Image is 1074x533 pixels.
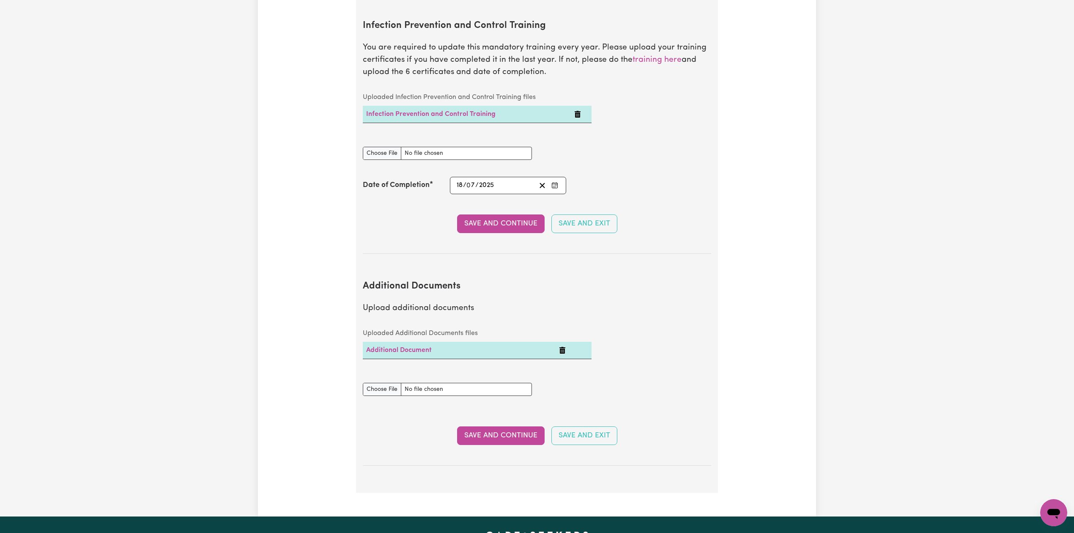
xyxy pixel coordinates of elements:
[1040,499,1067,526] iframe: Button to launch messaging window
[551,214,617,233] button: Save and Exit
[463,181,466,189] span: /
[479,180,494,191] input: ----
[366,347,432,354] a: Additional Document
[551,426,617,445] button: Save and Exit
[456,180,463,191] input: --
[559,345,566,355] button: Delete Additional Document
[633,56,682,64] a: training here
[457,426,545,445] button: Save and Continue
[466,182,471,189] span: 0
[363,180,430,191] label: Date of Completion
[536,180,549,191] button: Clear date
[363,42,711,78] p: You are required to update this mandatory training every year. Please upload your training certif...
[467,180,475,191] input: --
[574,109,581,119] button: Delete Infection Prevention and Control Training
[363,302,711,315] p: Upload additional documents
[363,89,592,106] caption: Uploaded Infection Prevention and Control Training files
[366,111,496,118] a: Infection Prevention and Control Training
[363,281,711,292] h2: Additional Documents
[363,20,711,32] h2: Infection Prevention and Control Training
[457,214,545,233] button: Save and Continue
[549,180,561,191] button: Enter the Date of Completion of your Infection Prevention and Control Training
[475,181,479,189] span: /
[363,325,592,342] caption: Uploaded Additional Documents files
